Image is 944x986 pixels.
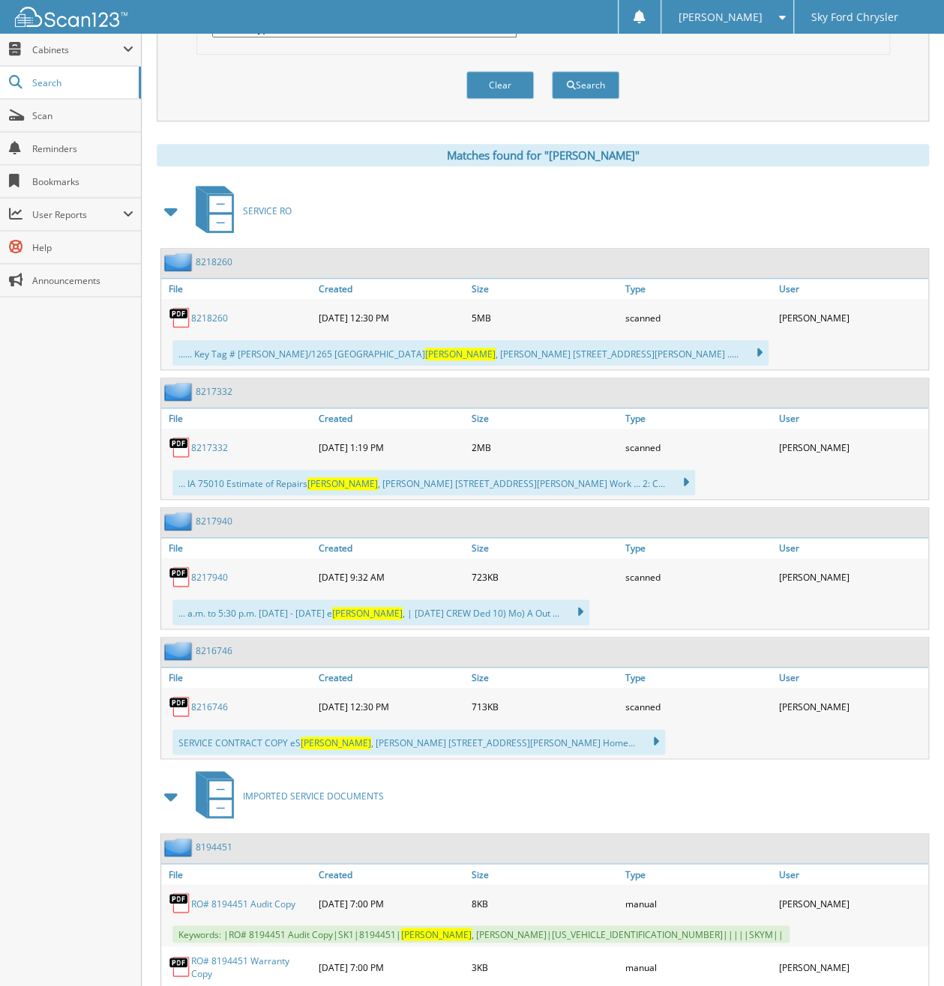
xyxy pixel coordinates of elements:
a: Type [622,408,775,429]
div: manual [622,950,775,983]
img: PDF.png [169,695,191,718]
span: [PERSON_NAME] [301,737,371,749]
a: Size [468,279,622,299]
div: [DATE] 9:32 AM [315,562,469,592]
div: [PERSON_NAME] [775,303,928,333]
button: Search [552,71,619,99]
a: Created [315,279,469,299]
a: Created [315,538,469,558]
span: [PERSON_NAME] [332,607,403,620]
a: User [775,864,928,884]
span: Sky Ford Chrysler [811,13,898,22]
a: 8217332 [196,385,232,398]
div: 8KB [468,888,622,918]
a: 8218260 [191,312,228,324]
a: Type [622,279,775,299]
a: Type [622,864,775,884]
span: Help [32,241,133,254]
div: SERVICE CONTRACT COPY eS , [PERSON_NAME] [STREET_ADDRESS][PERSON_NAME] Home... [172,729,665,754]
a: Size [468,408,622,429]
a: Size [468,864,622,884]
div: [PERSON_NAME] [775,562,928,592]
div: 713KB [468,692,622,722]
img: folder2.png [164,382,196,401]
span: Cabinets [32,43,123,56]
span: Announcements [32,274,133,287]
a: 8217332 [191,441,228,454]
img: folder2.png [164,641,196,660]
div: Matches found for "[PERSON_NAME]" [157,144,929,166]
div: [DATE] 7:00 PM [315,950,469,983]
a: User [775,408,928,429]
a: Size [468,538,622,558]
div: ... a.m. to 5:30 p.m. [DATE] - [DATE] e , | [DATE] CREW Ded 10) Mo) A Out ... [172,599,589,625]
a: IMPORTED SERVICE DOCUMENTS [187,766,384,826]
span: [PERSON_NAME] [425,348,496,360]
a: File [161,408,315,429]
div: [DATE] 1:19 PM [315,432,469,462]
span: IMPORTED SERVICE DOCUMENTS [243,790,384,802]
a: Created [315,864,469,884]
div: 5MB [468,303,622,333]
span: [PERSON_NAME] [307,477,378,490]
div: scanned [622,562,775,592]
div: 723KB [468,562,622,592]
img: folder2.png [164,838,196,856]
a: SERVICE RO [187,181,292,241]
span: SERVICE RO [243,205,292,217]
a: 8194451 [196,841,232,853]
div: [PERSON_NAME] [775,950,928,983]
button: Clear [466,71,534,99]
span: Search [32,76,131,89]
div: ... IA 75010 Estimate of Repairs , [PERSON_NAME] [STREET_ADDRESS][PERSON_NAME] Work ... 2: C... [172,470,695,495]
div: [PERSON_NAME] [775,888,928,918]
div: scanned [622,692,775,722]
span: User Reports [32,208,123,221]
span: [PERSON_NAME] [678,13,762,22]
img: PDF.png [169,436,191,459]
a: Created [315,408,469,429]
img: scan123-logo-white.svg [15,7,127,27]
span: Bookmarks [32,175,133,188]
img: folder2.png [164,252,196,271]
div: ...... Key Tag # [PERSON_NAME]/1265 [GEOGRAPHIC_DATA] , [PERSON_NAME] [STREET_ADDRESS][PERSON_NAM... [172,340,769,366]
div: [DATE] 12:30 PM [315,303,469,333]
a: 8216746 [196,644,232,657]
a: Created [315,668,469,688]
a: Type [622,668,775,688]
div: [DATE] 12:30 PM [315,692,469,722]
a: RO# 8194451 Warranty Copy [191,954,311,979]
a: 8217940 [196,515,232,527]
a: File [161,538,315,558]
span: Keywords: |RO# 8194451 Audit Copy|SK1|8194451| , [PERSON_NAME]|[US_VEHICLE_IDENTIFICATION_NUMBER]... [172,925,790,943]
iframe: Chat Widget [869,914,944,986]
a: File [161,864,315,884]
div: [PERSON_NAME] [775,692,928,722]
span: [PERSON_NAME] [401,928,472,940]
img: PDF.png [169,892,191,914]
div: [DATE] 7:00 PM [315,888,469,918]
img: folder2.png [164,512,196,530]
a: File [161,279,315,299]
a: 8217940 [191,571,228,584]
div: manual [622,888,775,918]
a: User [775,668,928,688]
span: Reminders [32,142,133,155]
img: PDF.png [169,955,191,978]
a: 8218260 [196,255,232,268]
a: User [775,538,928,558]
div: 3KB [468,950,622,983]
a: RO# 8194451 Audit Copy [191,897,295,910]
div: 2MB [468,432,622,462]
div: scanned [622,432,775,462]
a: Type [622,538,775,558]
img: PDF.png [169,306,191,329]
a: Size [468,668,622,688]
div: [PERSON_NAME] [775,432,928,462]
span: Scan [32,109,133,122]
a: File [161,668,315,688]
a: 8216746 [191,701,228,713]
div: scanned [622,303,775,333]
a: User [775,279,928,299]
